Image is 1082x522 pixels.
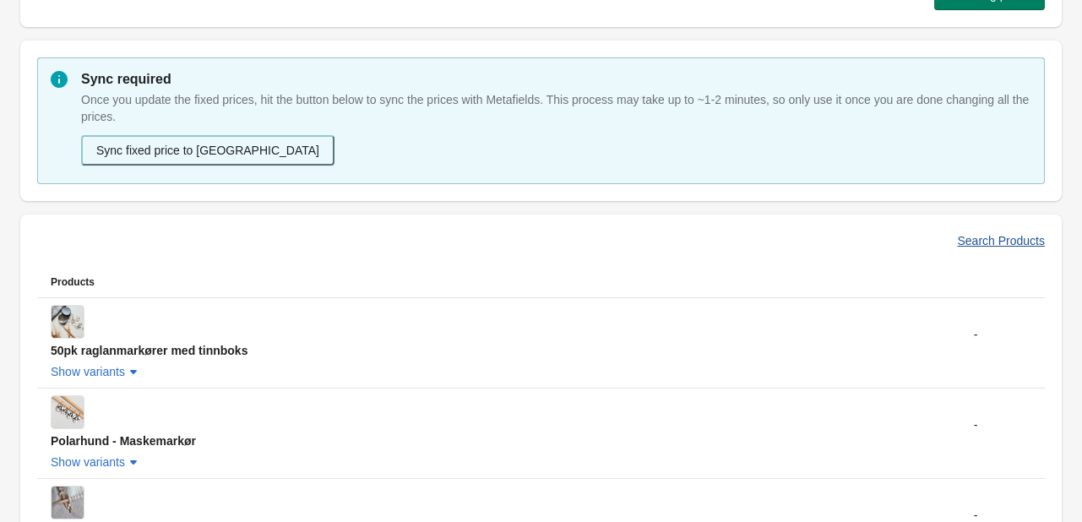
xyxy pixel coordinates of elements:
img: (SALG) Ballonger - Maskemarkør [52,487,84,519]
span: 50pk raglanmarkører med tinnboks [51,344,247,357]
span: Once you update the fixed prices, hit the button below to sync the prices with Metafields. This p... [81,93,1029,123]
img: Polarhund - Maskemarkør [52,396,84,428]
span: Search Products [958,234,1046,247]
span: Show variants [51,455,125,469]
button: Show variants [44,447,149,477]
span: Polarhund - Maskemarkør [51,434,196,448]
span: Products [51,276,95,288]
div: - [974,326,1031,343]
button: Search Products [951,226,1052,256]
img: 50pk raglanmarkører med tinnboks [52,306,84,338]
p: Sync required [81,69,1031,90]
span: Show variants [51,365,125,378]
div: - [974,416,1031,433]
button: Sync fixed price to [GEOGRAPHIC_DATA] [81,135,334,166]
button: Show variants [44,356,149,387]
